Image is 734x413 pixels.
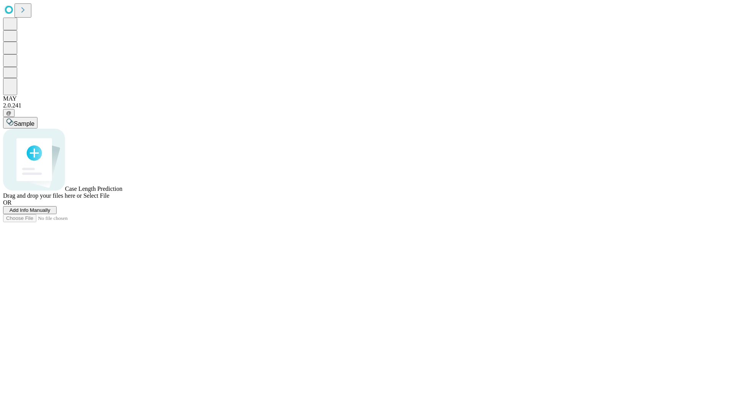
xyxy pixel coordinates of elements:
span: Add Info Manually [10,207,50,213]
span: @ [6,110,11,116]
span: Case Length Prediction [65,185,122,192]
span: Sample [14,120,34,127]
button: @ [3,109,15,117]
button: Add Info Manually [3,206,57,214]
span: OR [3,199,11,206]
span: Select File [83,192,109,199]
div: 2.0.241 [3,102,731,109]
div: MAY [3,95,731,102]
span: Drag and drop your files here or [3,192,82,199]
button: Sample [3,117,37,128]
